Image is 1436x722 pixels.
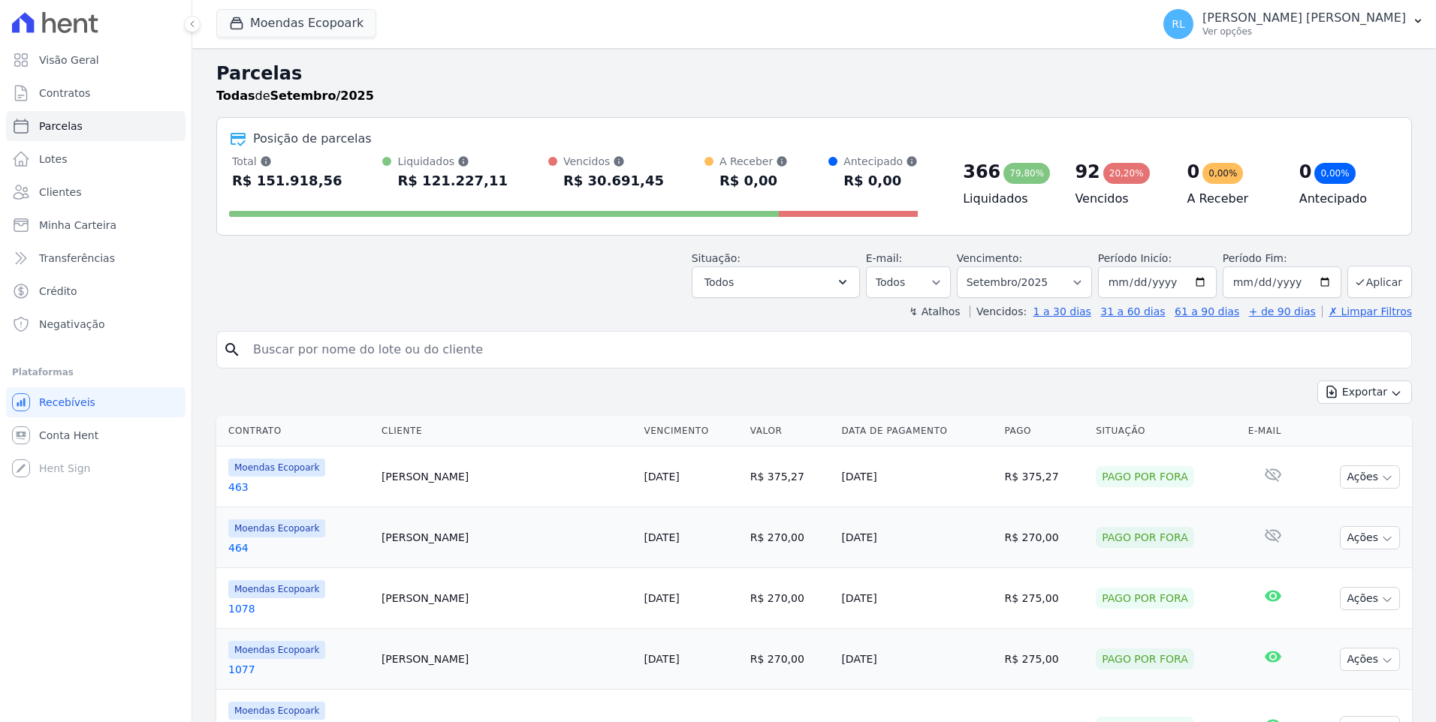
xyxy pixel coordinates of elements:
div: R$ 121.227,11 [397,169,508,193]
strong: Setembro/2025 [270,89,374,103]
div: 92 [1075,160,1100,184]
div: Total [232,154,342,169]
a: Contratos [6,78,186,108]
button: Ações [1340,648,1400,671]
div: Plataformas [12,363,179,381]
a: 61 a 90 dias [1175,305,1239,317]
a: 1077 [228,662,370,677]
a: Minha Carteira [6,210,186,240]
button: Todos [692,266,860,298]
span: Minha Carteira [39,218,116,233]
td: [DATE] [835,568,998,629]
label: E-mail: [866,252,903,264]
div: Pago por fora [1096,527,1194,548]
h4: A Receber [1187,190,1275,208]
div: R$ 0,00 [720,169,788,193]
div: 20,20% [1103,163,1150,184]
td: R$ 375,27 [999,447,1091,507]
a: Crédito [6,276,186,306]
button: Aplicar [1347,266,1412,298]
a: Parcelas [6,111,186,141]
a: Recebíveis [6,387,186,417]
div: 0 [1187,160,1200,184]
th: Contrato [216,416,376,447]
label: ↯ Atalhos [909,305,960,317]
div: Liquidados [397,154,508,169]
td: R$ 270,00 [999,507,1091,568]
a: Clientes [6,177,186,207]
a: + de 90 dias [1249,305,1316,317]
div: A Receber [720,154,788,169]
h4: Vencidos [1075,190,1163,208]
p: de [216,87,374,105]
div: 0,00% [1314,163,1355,184]
a: 1 a 30 dias [1033,305,1091,317]
div: R$ 151.918,56 [232,169,342,193]
span: Crédito [39,284,77,299]
span: Moendas Ecopoark [228,459,325,477]
td: [DATE] [835,447,998,507]
a: Conta Hent [6,420,186,450]
td: [DATE] [835,629,998,690]
div: 0 [1299,160,1312,184]
span: Moendas Ecopoark [228,580,325,598]
button: Ações [1340,526,1400,549]
td: R$ 275,00 [999,568,1091,629]
div: R$ 0,00 [843,169,918,193]
th: Vencimento [638,416,744,447]
label: Período Inicío: [1098,252,1172,264]
span: Clientes [39,185,81,200]
td: R$ 275,00 [999,629,1091,690]
div: Pago por fora [1096,466,1194,487]
a: Lotes [6,144,186,174]
span: Moendas Ecopoark [228,702,325,720]
a: [DATE] [644,471,679,483]
span: Lotes [39,152,68,167]
a: Negativação [6,309,186,339]
span: RL [1172,19,1185,29]
h2: Parcelas [216,60,1412,87]
div: Vencidos [563,154,664,169]
label: Período Fim: [1223,251,1341,266]
div: 366 [963,160,1000,184]
td: [PERSON_NAME] [376,447,638,507]
a: Visão Geral [6,45,186,75]
a: ✗ Limpar Filtros [1322,305,1412,317]
th: Data de Pagamento [835,416,998,447]
button: Ações [1340,465,1400,489]
div: R$ 30.691,45 [563,169,664,193]
div: 79,80% [1003,163,1050,184]
div: Antecipado [843,154,918,169]
span: Transferências [39,251,115,266]
button: Ações [1340,587,1400,610]
i: search [223,341,241,359]
span: Moendas Ecopoark [228,519,325,537]
label: Vencimento: [957,252,1022,264]
a: 1078 [228,601,370,616]
p: [PERSON_NAME] [PERSON_NAME] [1202,11,1406,26]
span: Conta Hent [39,428,98,443]
span: Contratos [39,86,90,101]
span: Visão Geral [39,53,99,68]
td: R$ 375,27 [744,447,836,507]
div: 0,00% [1202,163,1243,184]
label: Situação: [692,252,741,264]
th: Situação [1090,416,1242,447]
button: Exportar [1317,381,1412,404]
p: Ver opções [1202,26,1406,38]
h4: Antecipado [1299,190,1387,208]
th: Cliente [376,416,638,447]
a: [DATE] [644,531,679,543]
h4: Liquidados [963,190,1051,208]
td: [PERSON_NAME] [376,507,638,568]
label: Vencidos: [970,305,1027,317]
th: E-mail [1242,416,1305,447]
button: RL [PERSON_NAME] [PERSON_NAME] Ver opções [1151,3,1436,45]
input: Buscar por nome do lote ou do cliente [244,335,1405,365]
td: R$ 270,00 [744,568,836,629]
div: Pago por fora [1096,588,1194,609]
a: [DATE] [644,653,679,665]
th: Valor [744,416,836,447]
a: [DATE] [644,592,679,604]
td: [PERSON_NAME] [376,568,638,629]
